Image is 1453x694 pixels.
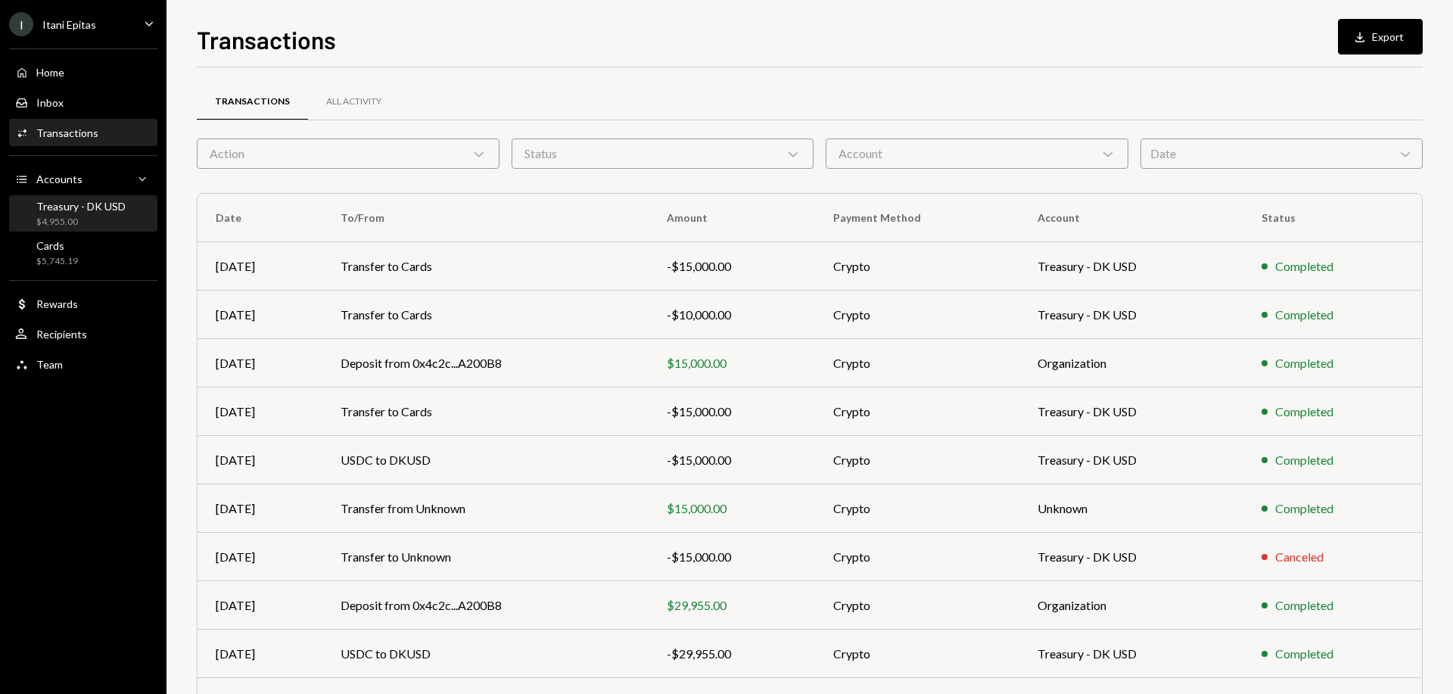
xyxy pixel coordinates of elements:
th: Amount [649,194,815,242]
div: -$29,955.00 [667,645,797,663]
div: Completed [1275,499,1333,518]
div: [DATE] [216,645,304,663]
div: [DATE] [216,306,304,324]
div: [DATE] [216,451,304,469]
td: Transfer to Cards [322,291,649,339]
div: Team [36,358,63,371]
td: Transfer to Cards [322,387,649,436]
a: Cards$5,745.19 [9,235,157,271]
div: Recipients [36,328,87,341]
a: All Activity [308,82,400,121]
td: Treasury - DK USD [1019,242,1243,291]
div: Transactions [215,95,290,108]
div: Itani Epitas [42,18,96,31]
div: Transactions [36,126,98,139]
td: Deposit from 0x4c2c...A200B8 [322,581,649,630]
div: [DATE] [216,499,304,518]
a: Rewards [9,290,157,317]
div: -$15,000.00 [667,548,797,566]
td: Treasury - DK USD [1019,533,1243,581]
a: Team [9,350,157,378]
a: Recipients [9,320,157,347]
td: Crypto [815,387,1020,436]
div: Action [197,138,499,169]
th: Date [198,194,322,242]
div: Date [1140,138,1423,169]
div: [DATE] [216,548,304,566]
td: Transfer to Unknown [322,533,649,581]
div: [DATE] [216,403,304,421]
div: Cards [36,239,78,252]
div: Rewards [36,297,78,310]
td: Crypto [815,339,1020,387]
div: Status [512,138,814,169]
a: Transactions [9,119,157,146]
td: Treasury - DK USD [1019,387,1243,436]
a: Inbox [9,89,157,116]
th: Payment Method [815,194,1020,242]
td: Crypto [815,533,1020,581]
a: Accounts [9,165,157,192]
div: Completed [1275,645,1333,663]
td: Organization [1019,339,1243,387]
div: -$10,000.00 [667,306,797,324]
td: Organization [1019,581,1243,630]
button: Export [1338,19,1423,54]
div: Treasury - DK USD [36,200,126,213]
td: USDC to DKUSD [322,630,649,678]
td: Transfer from Unknown [322,484,649,533]
div: Inbox [36,96,64,109]
td: Crypto [815,581,1020,630]
td: Unknown [1019,484,1243,533]
div: [DATE] [216,596,304,615]
div: $29,955.00 [667,596,797,615]
td: Treasury - DK USD [1019,630,1243,678]
td: Crypto [815,630,1020,678]
td: Crypto [815,242,1020,291]
div: $15,000.00 [667,499,797,518]
div: [DATE] [216,257,304,275]
td: Crypto [815,436,1020,484]
a: Treasury - DK USD$4,955.00 [9,195,157,232]
td: Crypto [815,291,1020,339]
div: $4,955.00 [36,216,126,229]
div: Account [826,138,1128,169]
td: Transfer to Cards [322,242,649,291]
div: All Activity [326,95,381,108]
div: Completed [1275,306,1333,324]
div: $5,745.19 [36,255,78,268]
div: -$15,000.00 [667,257,797,275]
td: Treasury - DK USD [1019,291,1243,339]
div: Completed [1275,403,1333,421]
th: Account [1019,194,1243,242]
th: To/From [322,194,649,242]
a: Home [9,58,157,86]
a: Transactions [197,82,308,121]
div: Home [36,66,64,79]
div: [DATE] [216,354,304,372]
td: Crypto [815,484,1020,533]
div: -$15,000.00 [667,451,797,469]
div: $15,000.00 [667,354,797,372]
th: Status [1243,194,1422,242]
div: -$15,000.00 [667,403,797,421]
div: Canceled [1275,548,1324,566]
div: Completed [1275,596,1333,615]
td: Deposit from 0x4c2c...A200B8 [322,339,649,387]
h1: Transactions [197,24,336,54]
div: Completed [1275,257,1333,275]
div: I [9,12,33,36]
div: Completed [1275,451,1333,469]
td: USDC to DKUSD [322,436,649,484]
td: Treasury - DK USD [1019,436,1243,484]
div: Completed [1275,354,1333,372]
div: Accounts [36,173,82,185]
